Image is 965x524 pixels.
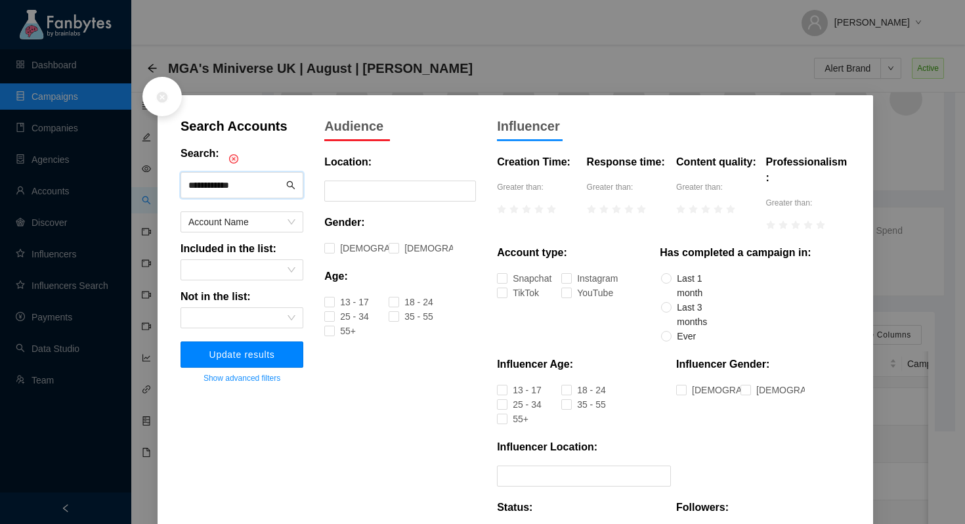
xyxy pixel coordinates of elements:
[340,324,345,338] div: 55+
[612,205,621,214] span: star
[404,241,439,255] div: [DEMOGRAPHIC_DATA]
[779,221,788,230] span: star
[513,397,523,412] div: 25 - 34
[676,181,760,194] p: Greater than:
[577,383,587,397] div: 18 - 24
[676,357,769,372] p: Influencer Gender:
[577,286,589,300] div: YouTube
[497,181,581,194] p: Greater than:
[599,205,609,214] span: star
[181,146,219,162] p: Search:
[676,500,729,515] p: Followers:
[692,383,726,397] div: [DEMOGRAPHIC_DATA]
[497,154,570,170] p: Creation Time:
[340,309,350,324] div: 25 - 34
[497,439,597,455] p: Influencer Location:
[286,181,295,190] span: search
[587,181,671,194] p: Greater than:
[204,372,280,385] span: Show advanced filters
[714,205,723,214] span: star
[209,349,275,360] span: Update results
[577,271,591,286] div: Instagram
[324,154,372,170] p: Location:
[181,368,303,389] button: Show advanced filters
[766,154,850,186] p: Professionalism:
[804,221,813,230] span: star
[513,271,526,286] div: Snapchat
[497,357,573,372] p: Influencer Age:
[726,205,735,214] span: star
[324,269,348,284] p: Age:
[624,205,633,214] span: star
[509,205,519,214] span: star
[660,245,811,261] p: Has completed a campaign in:
[497,500,532,515] p: Status:
[404,295,414,309] div: 18 - 24
[156,91,169,104] span: close-circle
[672,329,701,343] span: Ever
[188,212,295,232] span: Account Name
[577,397,587,412] div: 35 - 55
[497,245,567,261] p: Account type:
[513,383,523,397] div: 13 - 17
[534,205,544,214] span: star
[340,295,350,309] div: 13 - 17
[547,205,556,214] span: star
[522,205,531,214] span: star
[672,271,725,300] span: Last 1 month
[497,205,506,214] span: star
[340,241,374,255] div: [DEMOGRAPHIC_DATA]
[404,309,414,324] div: 35 - 55
[513,412,518,426] div: 55+
[587,205,596,214] span: star
[513,286,521,300] div: TikTok
[676,154,756,170] p: Content quality:
[324,215,364,230] p: Gender:
[229,154,238,164] span: close-circle
[689,205,698,214] span: star
[676,205,685,214] span: star
[587,154,665,170] p: Response time:
[181,341,303,368] button: Update results
[756,383,790,397] div: [DEMOGRAPHIC_DATA]
[816,221,825,230] span: star
[791,221,800,230] span: star
[766,196,850,209] p: Greater than:
[701,205,710,214] span: star
[766,221,775,230] span: star
[672,300,725,329] span: Last 3 months
[637,205,646,214] span: star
